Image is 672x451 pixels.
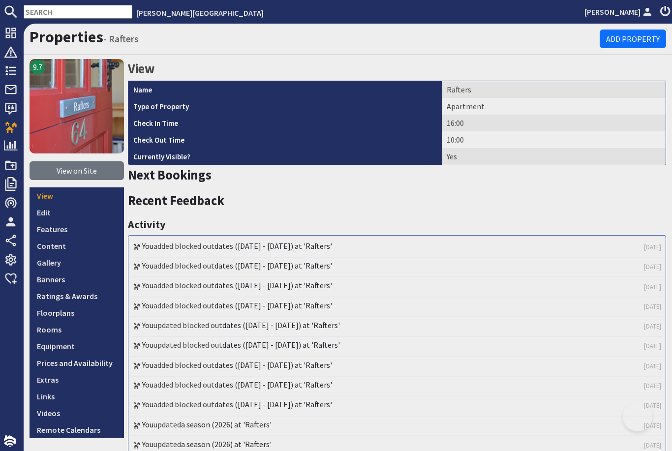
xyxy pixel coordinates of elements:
li: added blocked out [131,238,663,258]
small: - Rafters [103,33,139,45]
li: added blocked out [131,357,663,377]
a: You [142,280,153,290]
a: Features [30,221,124,238]
a: dates ([DATE] - [DATE]) at 'Rafters' [214,241,332,251]
a: [DATE] [644,262,661,271]
a: You [142,380,153,390]
a: Add Property [600,30,666,48]
a: [DATE] [644,441,661,450]
a: a season (2026) at 'Rafters' [181,420,272,429]
a: Floorplans [30,304,124,321]
a: [DATE] [644,322,661,331]
th: Check Out Time [128,131,442,148]
th: Name [128,81,442,98]
a: You [142,439,153,449]
li: updated blocked out [131,337,663,357]
a: [DATE] [644,381,661,391]
a: dates ([DATE] - [DATE]) at 'Rafters' [222,340,340,350]
a: Gallery [30,254,124,271]
a: Content [30,238,124,254]
a: [DATE] [644,302,661,311]
li: updated [131,417,663,436]
a: Rooms [30,321,124,338]
a: a season (2026) at 'Rafters' [181,439,272,449]
a: Next Bookings [128,167,212,183]
a: Properties [30,27,103,47]
a: [PERSON_NAME][GEOGRAPHIC_DATA] [136,8,264,18]
a: You [142,340,153,350]
a: Ratings & Awards [30,288,124,304]
a: Extras [30,371,124,388]
a: [PERSON_NAME] [584,6,654,18]
a: Videos [30,405,124,421]
a: [DATE] [644,282,661,292]
a: dates ([DATE] - [DATE]) at 'Rafters' [214,399,332,409]
li: added blocked out [131,258,663,277]
a: Edit [30,204,124,221]
img: Rafters's icon [30,59,124,153]
a: [DATE] [644,341,661,351]
a: You [142,241,153,251]
a: You [142,420,153,429]
th: Check In Time [128,115,442,131]
a: dates ([DATE] - [DATE]) at 'Rafters' [214,261,332,271]
a: [DATE] [644,242,661,252]
a: You [142,320,153,330]
a: [DATE] [644,361,661,371]
a: Equipment [30,338,124,355]
a: Recent Feedback [128,192,224,209]
img: staytech_i_w-64f4e8e9ee0a9c174fd5317b4b171b261742d2d393467e5bdba4413f4f884c10.svg [4,435,16,447]
a: Prices and Availability [30,355,124,371]
a: Banners [30,271,124,288]
a: dates ([DATE] - [DATE]) at 'Rafters' [214,380,332,390]
a: [DATE] [644,421,661,430]
td: Rafters [442,81,666,98]
span: 9.7 [33,61,42,73]
th: Type of Property [128,98,442,115]
li: added blocked out [131,377,663,396]
li: updated blocked out [131,317,663,337]
th: Currently Visible? [128,148,442,165]
td: 16:00 [442,115,666,131]
a: You [142,399,153,409]
a: Links [30,388,124,405]
a: [DATE] [644,401,661,410]
a: You [142,301,153,310]
a: Activity [128,217,165,231]
iframe: Toggle Customer Support [623,402,652,431]
a: dates ([DATE] - [DATE]) at 'Rafters' [222,320,340,330]
a: dates ([DATE] - [DATE]) at 'Rafters' [214,360,332,370]
li: added blocked out [131,277,663,297]
td: 10:00 [442,131,666,148]
a: You [142,261,153,271]
a: Rafters's icon9.7 [30,59,124,153]
input: SEARCH [24,5,132,19]
li: added blocked out [131,298,663,317]
a: You [142,360,153,370]
a: View on Site [30,161,124,180]
li: added blocked out [131,396,663,416]
h2: View [128,59,666,79]
a: Remote Calendars [30,421,124,438]
td: Yes [442,148,666,165]
a: View [30,187,124,204]
a: dates ([DATE] - [DATE]) at 'Rafters' [214,280,332,290]
td: Apartment [442,98,666,115]
a: dates ([DATE] - [DATE]) at 'Rafters' [214,301,332,310]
